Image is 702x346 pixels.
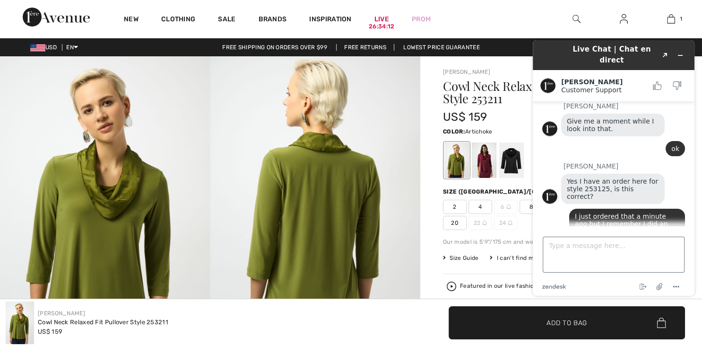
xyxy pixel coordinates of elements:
[520,200,543,214] span: 8
[490,254,549,262] div: I can't find my size
[506,204,511,209] img: ring-m.svg
[30,44,45,52] img: US Dollar
[396,44,487,51] a: Lowest Price Guarantee
[309,15,351,25] span: Inspiration
[23,8,90,27] img: 1ère Avenue
[66,44,78,51] span: EN
[369,22,394,31] div: 26:34:12
[449,306,685,339] button: Add to Bag
[443,128,465,135] span: Color:
[38,318,168,327] div: Cowl Neck Relaxed Fit Pullover Style 253211
[21,7,40,15] span: Chat
[667,13,675,25] img: My Bag
[572,13,581,25] img: search the website
[443,110,487,124] span: US$ 159
[494,200,518,214] span: 6
[6,302,34,344] img: Cowl Neck Relaxed Fit Pullover Style 253211
[38,328,62,335] span: US$ 159
[336,44,394,51] a: Free Returns
[468,216,492,230] span: 22
[444,142,469,178] div: Artichoke
[482,221,487,225] img: ring-m.svg
[443,69,490,75] a: [PERSON_NAME]
[620,13,628,25] img: My Info
[259,15,287,25] a: Brands
[499,142,524,178] div: Black
[612,13,635,25] a: Sign In
[412,14,431,24] a: Prom
[443,254,478,262] span: Size Guide
[546,318,587,328] span: Add to Bag
[447,282,456,291] img: Watch the replay
[472,142,496,178] div: Merlot
[525,33,702,303] iframe: Find more information here
[465,128,493,135] span: Artichoke
[124,15,139,25] a: New
[443,216,467,230] span: 20
[374,14,389,24] a: Live26:34:12
[161,15,195,25] a: Clothing
[657,318,666,328] img: Bag.svg
[443,187,601,196] div: Size ([GEOGRAPHIC_DATA]/[GEOGRAPHIC_DATA]):
[648,13,694,25] a: 1
[460,283,607,289] div: Featured in our live fashion event.
[443,200,467,214] span: 2
[38,310,85,317] a: [PERSON_NAME]
[215,44,335,51] a: Free shipping on orders over $99
[30,44,61,51] span: USD
[508,221,512,225] img: ring-m.svg
[443,80,640,105] h1: Cowl Neck Relaxed Fit Pullover Style 253211
[443,238,679,246] div: Our model is 5'9"/175 cm and wears a size 6.
[468,200,492,214] span: 4
[218,15,235,25] a: Sale
[494,216,518,230] span: 24
[680,15,682,23] span: 1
